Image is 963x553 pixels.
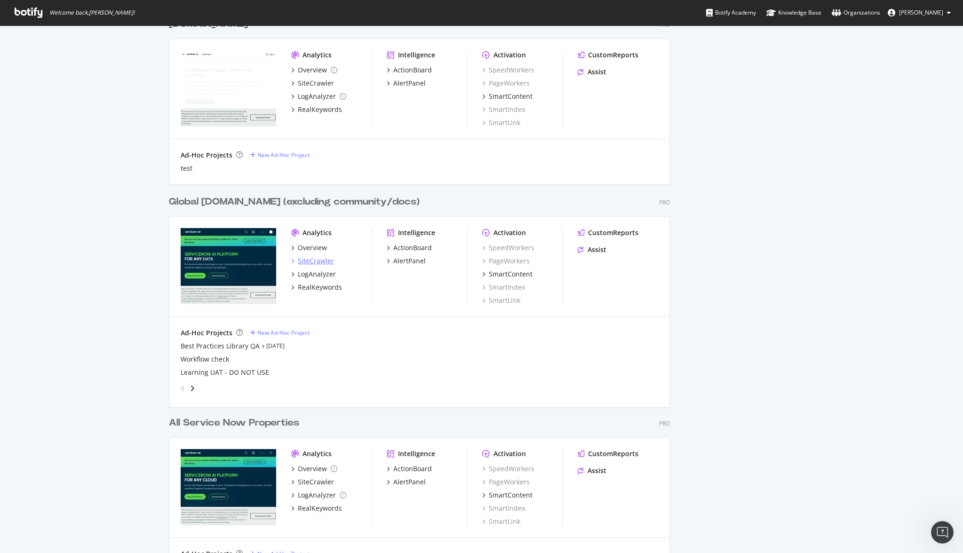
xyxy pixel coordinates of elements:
[49,9,135,16] span: Welcome back, [PERSON_NAME] !
[706,8,756,17] div: Botify Academy
[291,283,342,292] a: RealKeywords
[578,466,606,475] a: Assist
[302,50,332,60] div: Analytics
[398,228,435,237] div: Intelligence
[291,105,342,114] a: RealKeywords
[482,464,534,474] a: SpeedWorkers
[588,50,638,60] div: CustomReports
[177,381,189,396] div: angle-left
[578,228,638,237] a: CustomReports
[387,477,426,487] a: AlertPanel
[482,296,520,305] div: SmartLink
[298,105,342,114] div: RealKeywords
[482,243,534,253] a: SpeedWorkers
[291,490,346,500] a: LogAnalyzer
[169,416,299,430] div: All Service Now Properties
[169,195,420,209] div: Global [DOMAIN_NAME] (excluding community/docs)
[181,50,276,126] img: developer.servicenow.com
[181,341,260,351] a: Best Practices Library QA
[181,164,192,173] a: test
[298,92,336,101] div: LogAnalyzer
[880,5,958,20] button: [PERSON_NAME]
[298,79,334,88] div: SiteCrawler
[588,228,638,237] div: CustomReports
[291,464,337,474] a: Overview
[169,195,423,209] a: Global [DOMAIN_NAME] (excluding community/docs)
[387,79,426,88] a: AlertPanel
[393,65,432,75] div: ActionBoard
[181,228,276,304] img: servicenow.com
[302,228,332,237] div: Analytics
[482,92,533,101] a: SmartContent
[482,79,530,88] a: PageWorkers
[181,355,229,364] a: Workflow check
[393,477,426,487] div: AlertPanel
[291,256,334,266] a: SiteCrawler
[189,384,196,393] div: angle-right
[298,256,334,266] div: SiteCrawler
[659,198,670,206] div: Pro
[588,466,606,475] div: Assist
[257,329,310,337] div: New Ad-Hoc Project
[291,65,337,75] a: Overview
[489,92,533,101] div: SmartContent
[266,342,285,350] a: [DATE]
[257,151,310,159] div: New Ad-Hoc Project
[387,256,426,266] a: AlertPanel
[832,8,880,17] div: Organizations
[298,464,327,474] div: Overview
[298,269,336,279] div: LogAnalyzer
[298,477,334,487] div: SiteCrawler
[482,477,530,487] a: PageWorkers
[393,79,426,88] div: AlertPanel
[578,50,638,60] a: CustomReports
[298,490,336,500] div: LogAnalyzer
[482,65,534,75] a: SpeedWorkers
[899,8,943,16] span: Dejanee Dorville
[298,504,342,513] div: RealKeywords
[482,490,533,500] a: SmartContent
[169,416,303,430] a: All Service Now Properties
[387,243,432,253] a: ActionBoard
[387,65,432,75] a: ActionBoard
[588,449,638,458] div: CustomReports
[181,150,232,160] div: Ad-Hoc Projects
[482,118,520,127] a: SmartLink
[250,151,310,159] a: New Ad-Hoc Project
[298,243,327,253] div: Overview
[302,449,332,458] div: Analytics
[298,65,327,75] div: Overview
[291,243,327,253] a: Overview
[489,490,533,500] div: SmartContent
[250,329,310,337] a: New Ad-Hoc Project
[482,256,530,266] div: PageWorkers
[482,504,525,513] div: SmartIndex
[398,449,435,458] div: Intelligence
[291,504,342,513] a: RealKeywords
[398,50,435,60] div: Intelligence
[181,368,269,377] a: Learning UAT - DO NOT USE
[659,419,670,427] div: Pro
[393,464,432,474] div: ActionBoard
[493,449,526,458] div: Activation
[578,67,606,77] a: Assist
[291,92,346,101] a: LogAnalyzer
[482,283,525,292] a: SmartIndex
[482,269,533,279] a: SmartContent
[393,243,432,253] div: ActionBoard
[588,67,606,77] div: Assist
[181,449,276,525] img: lightstep.com
[482,105,525,114] a: SmartIndex
[291,269,336,279] a: LogAnalyzer
[482,517,520,526] a: SmartLink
